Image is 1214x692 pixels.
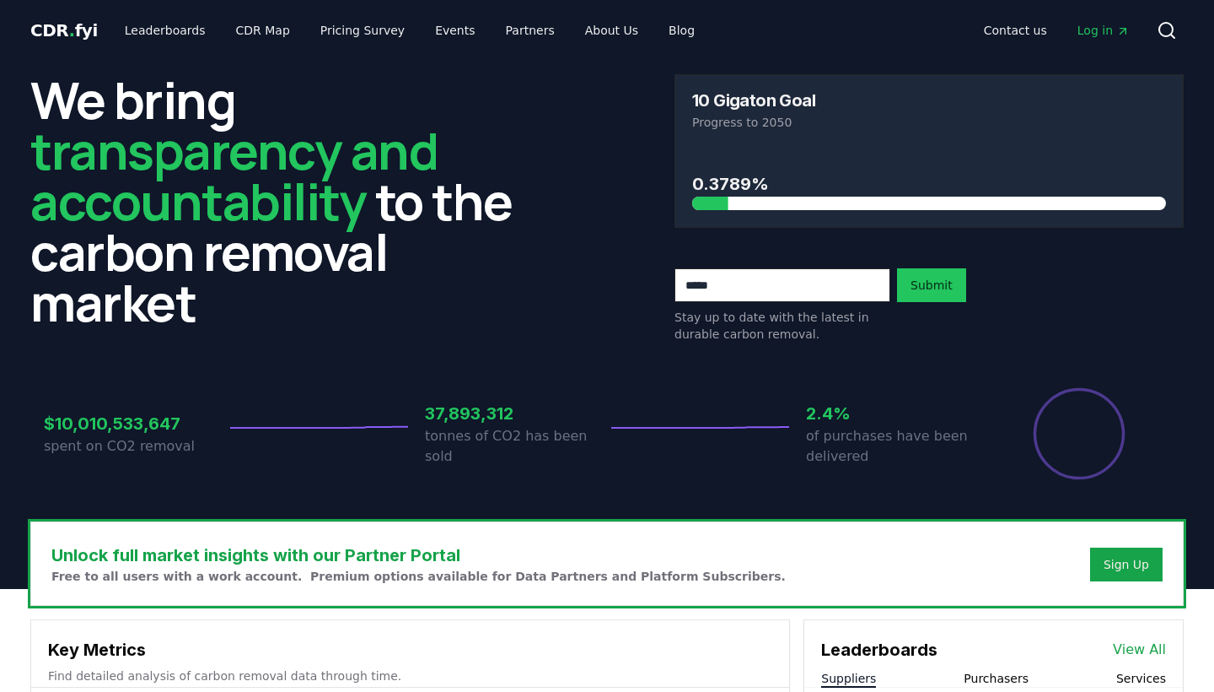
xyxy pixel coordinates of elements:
[1090,548,1163,581] button: Sign Up
[692,92,815,109] h3: 10 Gigaton Goal
[897,268,966,302] button: Submit
[48,637,772,662] h3: Key Metrics
[970,15,1143,46] nav: Main
[492,15,568,46] a: Partners
[1113,640,1166,660] a: View All
[111,15,708,46] nav: Main
[48,668,772,684] p: Find detailed analysis of carbon removal data through time.
[692,114,1166,131] p: Progress to 2050
[1032,387,1126,481] div: Percentage of sales delivered
[30,74,540,327] h2: We bring to the carbon removal market
[821,637,937,662] h3: Leaderboards
[964,670,1029,687] button: Purchasers
[30,19,98,42] a: CDR.fyi
[674,309,890,343] p: Stay up to date with the latest in durable carbon removal.
[821,670,876,687] button: Suppliers
[51,543,786,568] h3: Unlock full market insights with our Partner Portal
[425,426,607,467] p: tonnes of CO2 has been sold
[44,411,226,436] h3: $10,010,533,647
[806,426,988,467] p: of purchases have been delivered
[223,15,303,46] a: CDR Map
[422,15,488,46] a: Events
[111,15,219,46] a: Leaderboards
[30,20,98,41] span: CDR fyi
[692,171,1166,197] h3: 0.3789%
[44,436,226,457] p: spent on CO2 removal
[1104,556,1149,573] a: Sign Up
[1077,22,1130,39] span: Log in
[30,116,438,235] span: transparency and accountability
[970,15,1061,46] a: Contact us
[572,15,652,46] a: About Us
[51,568,786,585] p: Free to all users with a work account. Premium options available for Data Partners and Platform S...
[425,401,607,426] h3: 37,893,312
[307,15,418,46] a: Pricing Survey
[1064,15,1143,46] a: Log in
[655,15,708,46] a: Blog
[806,401,988,426] h3: 2.4%
[69,20,75,41] span: .
[1116,670,1166,687] button: Services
